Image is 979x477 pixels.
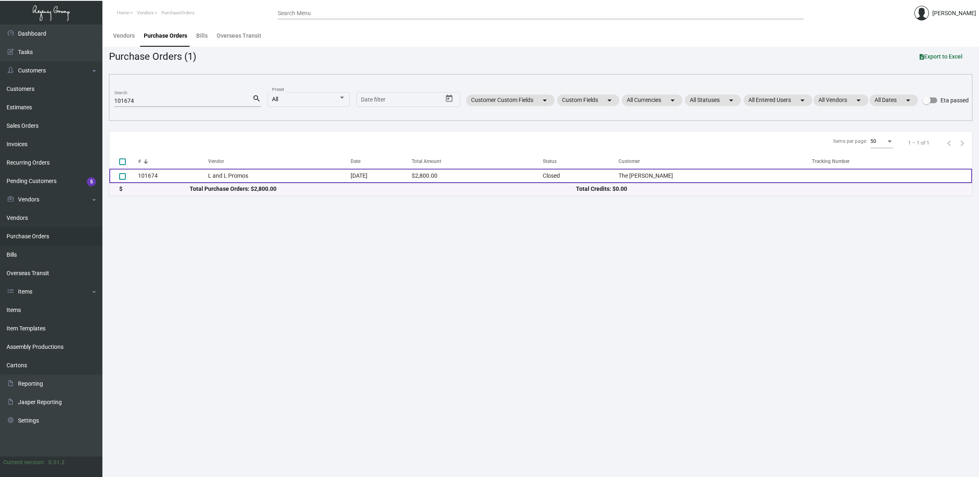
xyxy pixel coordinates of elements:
span: Vendors [137,10,154,16]
td: The [PERSON_NAME] [619,169,812,183]
td: [DATE] [351,169,412,183]
mat-icon: arrow_drop_down [540,95,550,105]
mat-icon: arrow_drop_down [668,95,678,105]
div: Tracking Number [812,158,972,165]
div: Vendor [208,158,224,165]
mat-select: Items per page: [870,139,893,145]
mat-icon: arrow_drop_down [903,95,913,105]
button: Previous page [943,136,956,149]
input: Start date [361,97,386,103]
span: PurchaseOrders [161,10,195,16]
span: Eta passed [940,95,969,105]
span: 50 [870,138,876,144]
button: Export to Excel [913,49,969,64]
button: Open calendar [443,92,456,105]
div: [PERSON_NAME] [932,9,976,18]
td: Closed [543,169,619,183]
mat-icon: arrow_drop_down [605,95,614,105]
div: Items per page: [833,138,867,145]
mat-chip: All Dates [870,95,918,106]
div: 0.51.2 [48,458,65,467]
div: Bills [196,32,208,40]
button: Next page [956,136,969,149]
mat-chip: Customer Custom Fields [466,95,555,106]
td: $2,800.00 [412,169,543,183]
img: admin@bootstrapmaster.com [914,6,929,20]
div: Vendors [113,32,135,40]
td: L and L Promos [208,169,351,183]
div: Date [351,158,412,165]
mat-chip: All Vendors [814,95,868,106]
span: All [272,96,278,102]
div: Purchase Orders [144,32,187,40]
mat-chip: All Statuses [685,95,741,106]
div: 1 – 1 of 1 [908,139,929,147]
div: Status [543,158,557,165]
div: Total Amount [412,158,543,165]
div: $ [119,185,190,193]
mat-icon: arrow_drop_down [726,95,736,105]
div: Tracking Number [812,158,850,165]
div: Date [351,158,360,165]
div: Customer [619,158,640,165]
span: Export to Excel [920,53,963,60]
mat-icon: search [252,94,261,104]
mat-chip: Custom Fields [557,95,619,106]
input: End date [393,97,433,103]
div: Overseas Transit [217,32,261,40]
div: Vendor [208,158,351,165]
span: Home [117,10,129,16]
div: # [138,158,141,165]
td: 101674 [138,169,208,183]
div: Customer [619,158,812,165]
div: Status [543,158,619,165]
div: Total Amount [412,158,441,165]
div: Total Purchase Orders: $2,800.00 [190,185,576,193]
mat-chip: All Currencies [622,95,682,106]
div: Total Credits: $0.00 [576,185,962,193]
mat-icon: arrow_drop_down [854,95,863,105]
div: Purchase Orders (1) [109,49,196,64]
div: Current version: [3,458,45,467]
mat-icon: arrow_drop_down [798,95,807,105]
div: # [138,158,208,165]
mat-chip: All Entered Users [743,95,812,106]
